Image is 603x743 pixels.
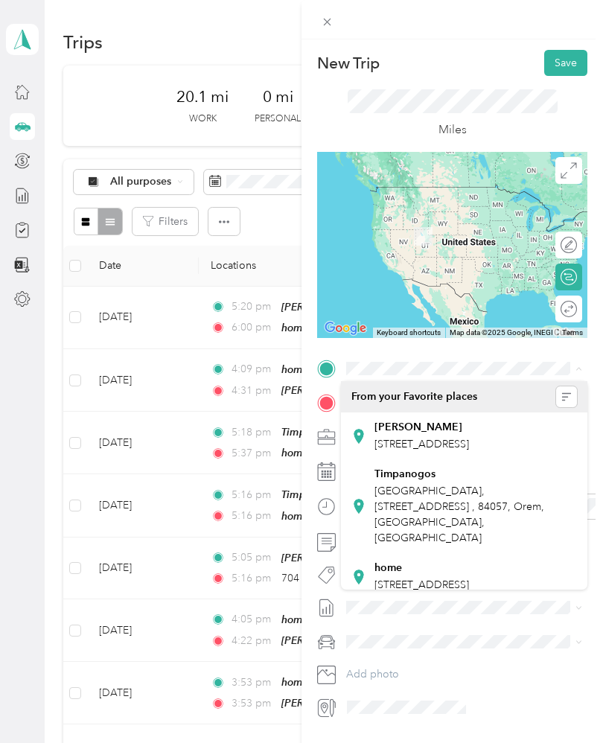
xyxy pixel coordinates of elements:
[374,421,462,434] strong: [PERSON_NAME]
[520,660,603,743] iframe: Everlance-gr Chat Button Frame
[377,328,441,338] button: Keyboard shortcuts
[438,121,467,139] p: Miles
[341,664,587,685] button: Add photo
[450,328,553,337] span: Map data ©2025 Google, INEGI
[544,50,587,76] button: Save
[351,390,477,404] span: From your Favorite places
[321,319,370,338] img: Google
[374,468,435,481] strong: Timpanogos
[374,561,402,575] strong: home
[374,485,544,544] span: [GEOGRAPHIC_DATA], [STREET_ADDRESS] , 84057, Orem, [GEOGRAPHIC_DATA], [GEOGRAPHIC_DATA]
[317,53,380,74] p: New Trip
[321,319,370,338] a: Open this area in Google Maps (opens a new window)
[374,578,469,591] span: [STREET_ADDRESS]
[374,438,469,450] span: [STREET_ADDRESS]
